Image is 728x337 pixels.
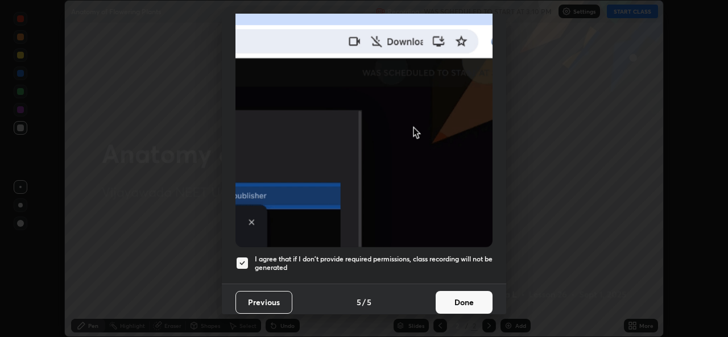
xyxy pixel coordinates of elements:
[436,291,493,314] button: Done
[357,296,361,308] h4: 5
[255,255,493,272] h5: I agree that if I don't provide required permissions, class recording will not be generated
[362,296,366,308] h4: /
[235,291,292,314] button: Previous
[367,296,371,308] h4: 5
